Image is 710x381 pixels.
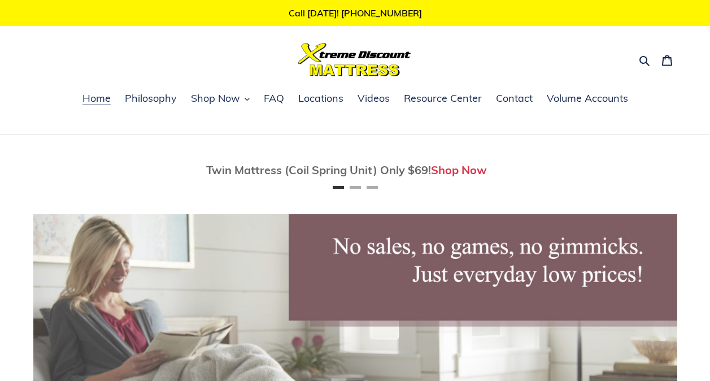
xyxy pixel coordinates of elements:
a: Volume Accounts [541,90,634,107]
span: FAQ [264,92,284,105]
span: Home [82,92,111,105]
button: Page 1 [333,186,344,189]
span: Resource Center [404,92,482,105]
a: Resource Center [398,90,487,107]
a: Home [77,90,116,107]
button: Shop Now [185,90,255,107]
span: Shop Now [191,92,240,105]
span: Philosophy [125,92,177,105]
a: Philosophy [119,90,182,107]
a: Contact [490,90,538,107]
a: Locations [293,90,349,107]
a: Videos [352,90,395,107]
img: Xtreme Discount Mattress [298,43,411,76]
span: Contact [496,92,533,105]
button: Page 3 [367,186,378,189]
span: Videos [358,92,390,105]
button: Page 2 [350,186,361,189]
span: Locations [298,92,343,105]
a: FAQ [258,90,290,107]
span: Volume Accounts [547,92,628,105]
a: Shop Now [431,163,487,177]
span: Twin Mattress (Coil Spring Unit) Only $69! [206,163,431,177]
